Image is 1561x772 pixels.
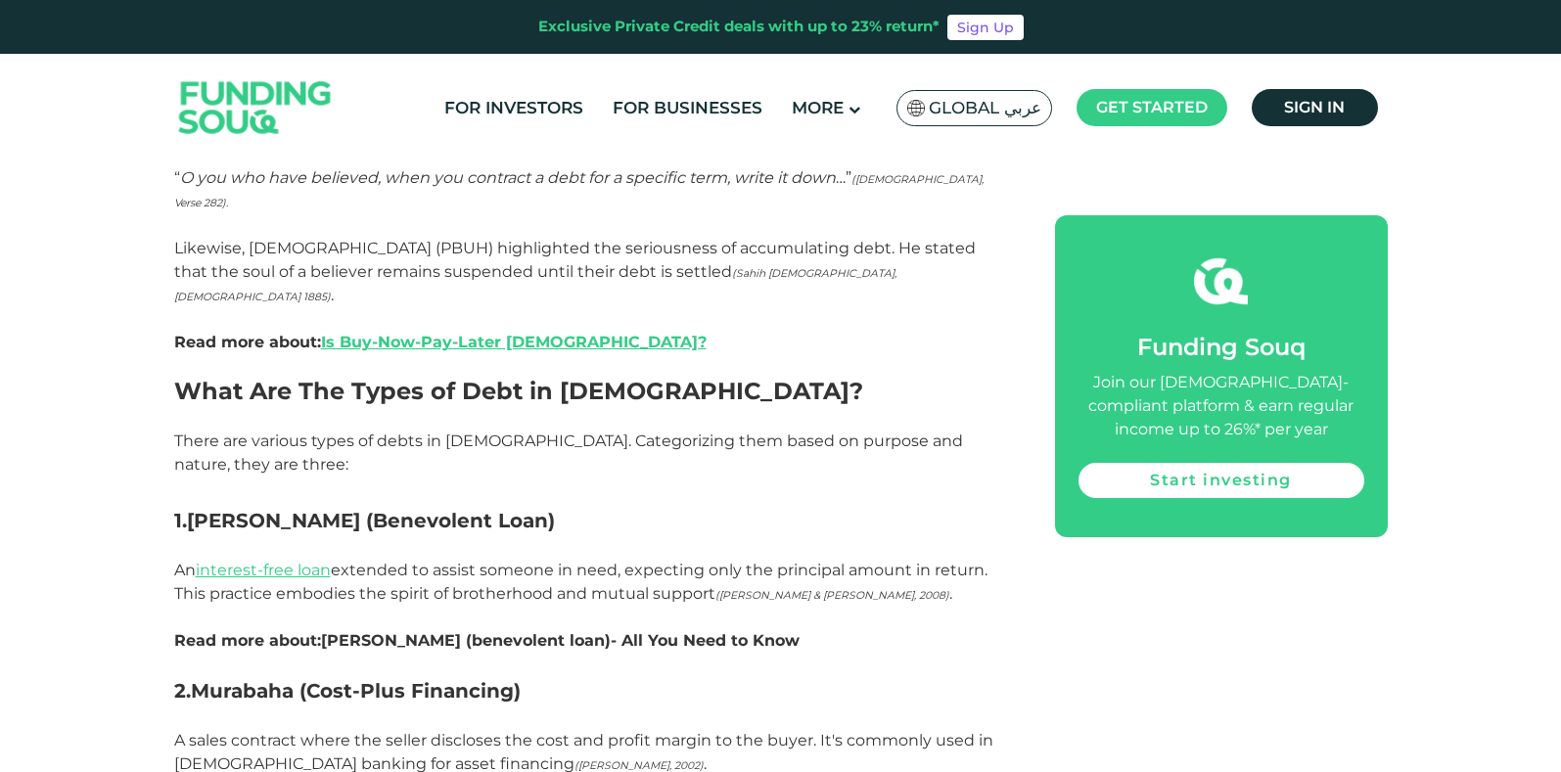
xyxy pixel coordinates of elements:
img: fsicon [1194,254,1248,308]
em: O you who have believed, when you contract a debt for a specific term, write it down [180,168,836,187]
span: Get started [1096,98,1208,116]
img: Logo [160,59,351,158]
img: SA Flag [907,100,925,116]
span: ([PERSON_NAME], 2002) [574,759,704,772]
a: Sign Up [947,15,1024,40]
p: An extended to assist someone in need, expecting only the principal amount in return. This practi... [174,535,1011,653]
strong: Read more about: [174,333,707,351]
span: Global عربي [929,97,1041,119]
div: Join our [DEMOGRAPHIC_DATA]-compliant platform & earn regular income up to 26%* per year [1079,371,1364,441]
a: Start investing [1079,463,1364,498]
strong: Read more about: [174,631,800,650]
strong: [PERSON_NAME] (Benevolent Loan) [187,509,555,532]
a: Sign in [1252,89,1378,126]
span: Sign in [1284,98,1345,116]
span: ([PERSON_NAME] & [PERSON_NAME], 2008) [715,589,949,602]
div: Exclusive Private Credit deals with up to 23% return* [538,16,940,38]
a: Is Buy-Now-Pay-Later [DEMOGRAPHIC_DATA]? [321,333,707,351]
a: For Investors [439,92,588,124]
a: For Businesses [608,92,767,124]
span: More [792,98,844,117]
span: Funding Souq [1137,333,1306,361]
h3: 2. [174,676,1011,705]
a: [PERSON_NAME] (benevolent loan)- All You Need to Know [321,631,800,650]
h2: What Are The Types of Debt in [DEMOGRAPHIC_DATA]? [174,378,1011,406]
p: Likewise, [DEMOGRAPHIC_DATA] (PBUH) highlighted the seriousness of accumulating debt. He stated t... [174,213,1011,378]
strong: Murabaha (Cost-Plus Financing) [191,679,521,703]
h3: 1. [174,477,1011,535]
p: “ …” [174,143,1011,213]
a: interest-free loan [196,561,331,579]
p: There are various types of debts in [DEMOGRAPHIC_DATA]. Categorizing them based on purpose and na... [174,430,1011,477]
